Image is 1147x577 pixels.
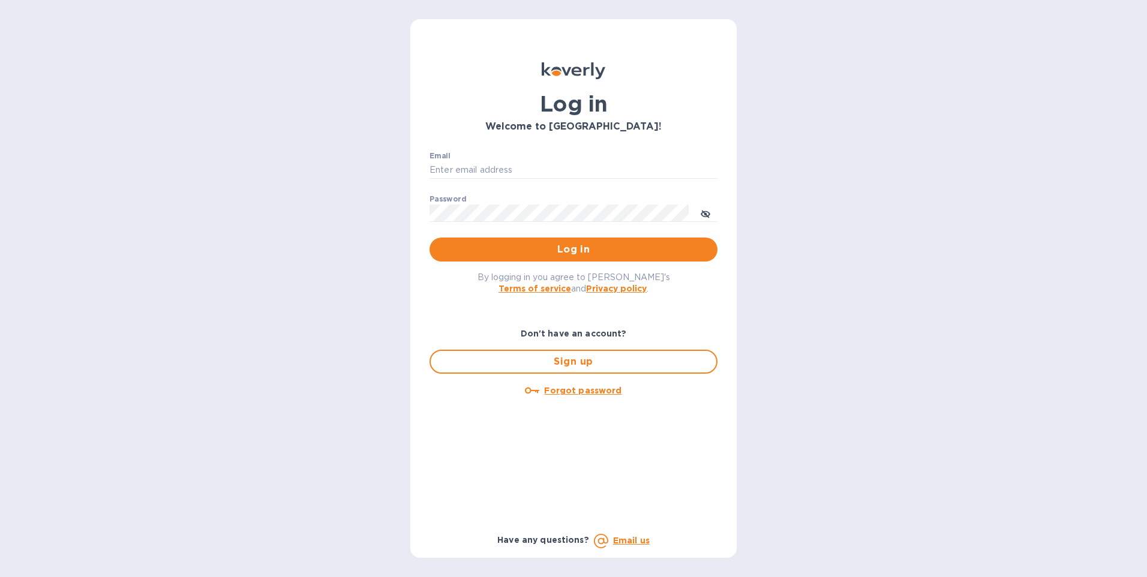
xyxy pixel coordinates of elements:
[430,161,717,179] input: Enter email address
[430,196,466,203] label: Password
[586,284,647,293] a: Privacy policy
[499,284,571,293] a: Terms of service
[430,152,451,160] label: Email
[430,121,717,133] h3: Welcome to [GEOGRAPHIC_DATA]!
[430,350,717,374] button: Sign up
[544,386,621,395] u: Forgot password
[497,535,589,545] b: Have any questions?
[542,62,605,79] img: Koverly
[430,238,717,262] button: Log in
[478,272,670,293] span: By logging in you agree to [PERSON_NAME]'s and .
[439,242,708,257] span: Log in
[613,536,650,545] a: Email us
[440,354,707,369] span: Sign up
[430,91,717,116] h1: Log in
[521,329,627,338] b: Don't have an account?
[693,201,717,225] button: toggle password visibility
